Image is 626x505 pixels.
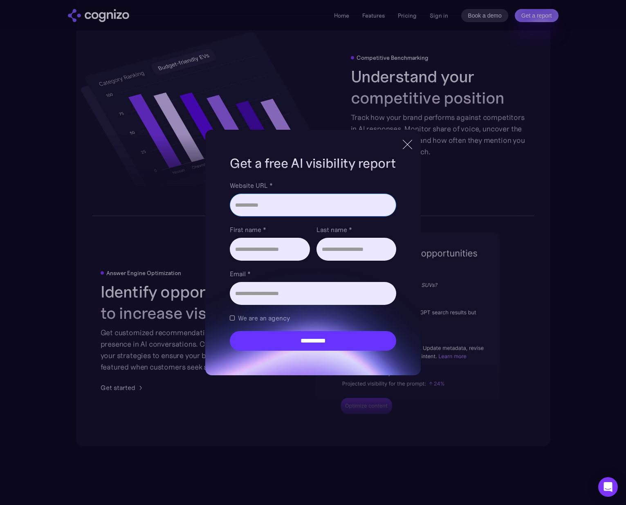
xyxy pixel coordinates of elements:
[238,313,290,323] span: We are an agency
[316,225,396,234] label: Last name *
[230,225,310,234] label: First name *
[230,180,396,351] form: Brand Report Form
[230,269,396,279] label: Email *
[598,477,618,497] div: Open Intercom Messenger
[230,154,396,172] h1: Get a free AI visibility report
[230,180,396,190] label: Website URL *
